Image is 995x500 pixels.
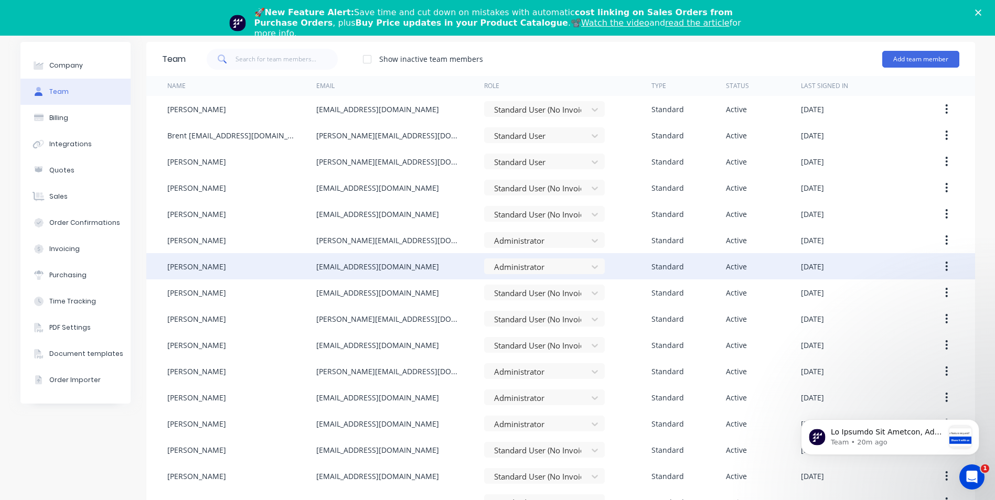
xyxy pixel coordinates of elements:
div: Standard [651,261,684,272]
div: [EMAIL_ADDRESS][DOMAIN_NAME] [316,182,439,193]
div: Team [37,47,57,58]
div: Standard [651,235,684,246]
div: Team [162,53,186,66]
div: [DATE] [801,340,824,351]
button: Ask a question [58,295,153,316]
div: Billing [49,113,68,123]
div: Standard [651,418,684,429]
input: Search for team members... [236,49,338,70]
div: Sales [49,192,68,201]
div: Standard [651,209,684,220]
button: Billing [20,105,131,131]
div: [PERSON_NAME] [167,104,226,115]
img: Profile image for Team [12,37,33,58]
div: Email [316,81,335,91]
button: Document templates [20,341,131,367]
div: Integrations [49,139,92,149]
div: [DATE] [801,182,824,193]
div: [EMAIL_ADDRESS][DOMAIN_NAME] [316,471,439,482]
div: PDF Settings [49,323,91,332]
div: Team [37,86,57,97]
span: Help [175,353,192,361]
div: Time Tracking [49,297,96,306]
div: [DATE] [801,392,824,403]
div: Close [975,9,986,16]
div: Standard [651,471,684,482]
div: Standard [651,156,684,167]
div: [DATE] [801,261,824,272]
button: Time Tracking [20,288,131,314]
div: [PERSON_NAME][EMAIL_ADDRESS][DOMAIN_NAME] [316,366,463,377]
div: Standard [651,340,684,351]
div: Standard [651,313,684,324]
div: [PERSON_NAME][EMAIL_ADDRESS][DOMAIN_NAME] [316,235,463,246]
div: Standard [651,182,684,193]
div: Order Importer [49,375,101,385]
img: Profile image for Team [229,15,246,31]
span: Messages [58,353,99,361]
div: [PERSON_NAME] [167,182,226,193]
div: Active [726,104,747,115]
div: Close [184,4,203,23]
div: • 20m ago [59,86,95,97]
button: Company [20,52,131,79]
div: Active [726,156,747,167]
div: [PERSON_NAME][EMAIL_ADDRESS][DOMAIN_NAME] [316,156,463,167]
div: Standard [651,444,684,455]
div: [DATE] [801,287,824,298]
h1: Messages [78,5,134,23]
div: Invoicing [49,244,80,254]
div: Company [49,61,83,70]
div: [DATE] [801,130,824,141]
div: 🚀 Save time and cut down on mistakes with automatic , plus .📽️ and for more info. [254,7,750,39]
span: Home [15,353,37,361]
div: [DATE] [801,235,824,246]
div: [PERSON_NAME] [167,287,226,298]
div: Name [167,81,186,91]
img: Profile image for Team [12,75,33,96]
div: Standard [651,104,684,115]
button: Messages [52,327,105,369]
b: Buy Price updates in your Product Catalogue [356,18,568,28]
div: [EMAIL_ADDRESS][DOMAIN_NAME] [316,418,439,429]
iframe: Intercom notifications message [785,398,995,472]
div: [PERSON_NAME][EMAIL_ADDRESS][DOMAIN_NAME] [316,313,463,324]
div: • 20m ago [59,47,95,58]
div: [PERSON_NAME] [167,444,226,455]
div: [PERSON_NAME] [167,235,226,246]
button: Purchasing [20,262,131,288]
div: Active [726,261,747,272]
span: 1 [981,464,989,473]
button: News [105,327,157,369]
div: Team [49,87,69,96]
div: [PERSON_NAME] [167,313,226,324]
div: Last signed in [801,81,848,91]
div: Active [726,313,747,324]
a: Watch the video [581,18,649,28]
b: cost linking on Sales Orders from Purchase Orders [254,7,733,28]
button: Add team member [882,51,959,68]
div: Active [726,444,747,455]
div: [EMAIL_ADDRESS][DOMAIN_NAME] [316,104,439,115]
div: [DATE] [801,156,824,167]
div: [PERSON_NAME] [167,156,226,167]
div: Active [726,235,747,246]
div: Standard [651,130,684,141]
div: [PERSON_NAME] [167,261,226,272]
div: [PERSON_NAME][EMAIL_ADDRESS][DOMAIN_NAME] [316,130,463,141]
div: [DATE] [801,313,824,324]
div: [PERSON_NAME] [167,340,226,351]
div: Active [726,392,747,403]
button: Order Confirmations [20,210,131,236]
div: Active [726,366,747,377]
div: Purchasing [49,270,87,280]
b: New Feature Alert: [265,7,355,17]
button: Integrations [20,131,131,157]
div: Active [726,340,747,351]
iframe: Intercom live chat [959,464,985,490]
div: Status [726,81,749,91]
div: Type [651,81,666,91]
div: Order Confirmations [49,218,120,227]
div: [EMAIL_ADDRESS][DOMAIN_NAME] [316,287,439,298]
